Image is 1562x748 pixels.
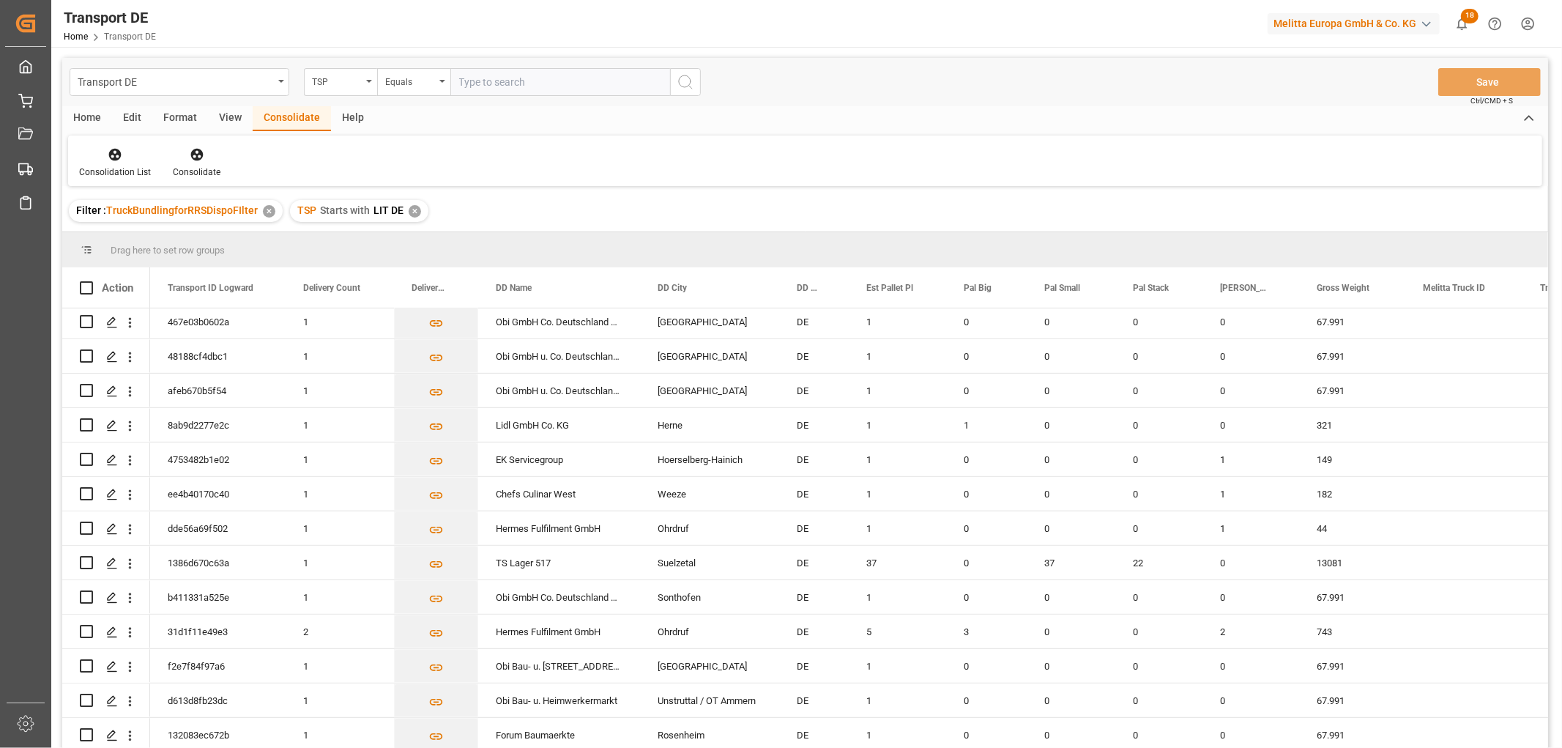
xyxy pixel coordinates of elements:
[1115,546,1202,579] div: 22
[304,68,377,96] button: open menu
[779,615,849,648] div: DE
[1268,10,1446,37] button: Melitta Europa GmbH & Co. KG
[102,281,133,295] div: Action
[1202,408,1299,442] div: 0
[1299,649,1405,683] div: 67.991
[62,511,150,546] div: Press SPACE to select this row.
[1027,511,1115,545] div: 0
[150,408,286,442] div: 8ab9d2277e2c
[946,339,1027,373] div: 0
[62,374,150,408] div: Press SPACE to select this row.
[1115,477,1202,511] div: 0
[1299,442,1405,476] div: 149
[640,684,779,717] div: Unstruttal / OT Ammern
[640,615,779,648] div: Ohrdruf
[779,408,849,442] div: DE
[150,305,286,338] div: 467e03b0602a
[1202,580,1299,614] div: 0
[1115,580,1202,614] div: 0
[64,7,156,29] div: Transport DE
[1027,649,1115,683] div: 0
[1317,283,1369,293] span: Gross Weight
[640,649,779,683] div: [GEOGRAPHIC_DATA]
[286,615,394,648] div: 2
[78,72,273,90] div: Transport DE
[62,580,150,615] div: Press SPACE to select this row.
[111,245,225,256] span: Drag here to set row groups
[849,546,946,579] div: 37
[1423,283,1485,293] span: Melitta Truck ID
[1027,477,1115,511] div: 0
[62,477,150,511] div: Press SPACE to select this row.
[64,32,88,42] a: Home
[1115,339,1202,373] div: 0
[849,477,946,511] div: 1
[1438,68,1541,96] button: Save
[946,442,1027,476] div: 0
[1027,442,1115,476] div: 0
[1115,649,1202,683] div: 0
[331,106,375,131] div: Help
[946,649,1027,683] div: 0
[1299,305,1405,338] div: 67.991
[286,580,394,614] div: 1
[76,204,106,216] span: Filter :
[62,106,112,131] div: Home
[946,477,1027,511] div: 0
[62,649,150,684] div: Press SPACE to select this row.
[779,339,849,373] div: DE
[478,546,640,579] div: TS Lager 517
[286,442,394,476] div: 1
[779,305,849,338] div: DE
[1027,408,1115,442] div: 0
[62,546,150,580] div: Press SPACE to select this row.
[849,442,946,476] div: 1
[478,684,640,717] div: Obi Bau- u. Heimwerkermarkt
[1115,511,1202,545] div: 0
[797,283,818,293] span: DD Country
[286,408,394,442] div: 1
[640,511,779,545] div: Ohrdruf
[640,305,779,338] div: [GEOGRAPHIC_DATA]
[640,339,779,373] div: [GEOGRAPHIC_DATA]
[1299,339,1405,373] div: 67.991
[106,204,258,216] span: TruckBundlingforRRSDispoFIlter
[62,305,150,339] div: Press SPACE to select this row.
[1202,649,1299,683] div: 0
[670,68,701,96] button: search button
[112,106,152,131] div: Edit
[1202,442,1299,476] div: 1
[286,649,394,683] div: 1
[640,374,779,407] div: [GEOGRAPHIC_DATA]
[286,305,394,338] div: 1
[1299,615,1405,648] div: 743
[478,339,640,373] div: Obi GmbH u. Co. Deutschland KG
[849,615,946,648] div: 5
[640,442,779,476] div: Hoerselberg-Hainich
[1299,684,1405,717] div: 67.991
[640,546,779,579] div: Suelzetal
[779,511,849,545] div: DE
[150,477,286,511] div: ee4b40170c40
[1115,408,1202,442] div: 0
[1461,9,1479,23] span: 18
[1027,615,1115,648] div: 0
[286,477,394,511] div: 1
[286,546,394,579] div: 1
[150,511,286,545] div: dde56a69f502
[150,442,286,476] div: 4753482b1e02
[779,546,849,579] div: DE
[946,408,1027,442] div: 1
[478,408,640,442] div: Lidl GmbH Co. KG
[62,339,150,374] div: Press SPACE to select this row.
[1220,283,1268,293] span: [PERSON_NAME]
[640,408,779,442] div: Herne
[779,442,849,476] div: DE
[1027,374,1115,407] div: 0
[496,283,532,293] span: DD Name
[173,166,220,179] div: Consolidate
[409,205,421,218] div: ✕
[286,684,394,717] div: 1
[1027,684,1115,717] div: 0
[373,204,403,216] span: LIT DE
